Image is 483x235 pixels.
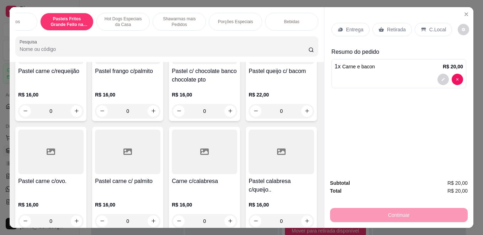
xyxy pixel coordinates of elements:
button: decrease-product-quantity [250,215,261,227]
button: increase-product-quantity [148,215,159,227]
p: R$ 16,00 [95,201,160,208]
button: decrease-product-quantity [96,105,108,117]
p: 1 x [335,62,375,71]
p: Resumo do pedido [331,48,466,56]
h4: Pastel frango c/palmito [95,67,160,75]
p: Bebidas [284,19,299,25]
p: R$ 16,00 [249,201,314,208]
span: Carne e bacon [342,64,375,69]
button: decrease-product-quantity [173,215,185,227]
button: decrease-product-quantity [250,105,261,117]
p: R$ 16,00 [95,91,160,98]
button: increase-product-quantity [301,215,313,227]
button: increase-product-quantity [71,215,82,227]
button: decrease-product-quantity [20,215,31,227]
p: R$ 20,00 [443,63,463,70]
button: increase-product-quantity [148,105,159,117]
button: increase-product-quantity [71,105,82,117]
button: decrease-product-quantity [173,105,185,117]
strong: Total [330,188,341,194]
p: R$ 16,00 [18,201,84,208]
p: R$ 22,00 [249,91,314,98]
p: Shawarmas mais Pedidos [159,16,200,27]
span: R$ 20,00 [447,179,468,187]
button: decrease-product-quantity [452,74,463,85]
button: increase-product-quantity [301,105,313,117]
p: Pasteis Fritos Grande Feito na Hora [46,16,87,27]
button: increase-product-quantity [224,105,236,117]
h4: Pastel calabresa c/queijo.. [249,177,314,194]
button: increase-product-quantity [224,215,236,227]
p: R$ 16,00 [172,91,237,98]
button: decrease-product-quantity [20,105,31,117]
p: C.Local [429,26,446,33]
span: R$ 20,00 [447,187,468,195]
strong: Subtotal [330,180,350,186]
h4: Pastel c/ chocolate banco chocolate pto [172,67,237,84]
h4: Pastel queijo c/ bacom [249,67,314,75]
p: Retirada [387,26,406,33]
h4: Carne c/calabresa [172,177,237,186]
button: Close [461,9,472,20]
h4: Pastel carne c/ palmito [95,177,160,186]
button: decrease-product-quantity [437,74,449,85]
label: Pesquisa [20,39,39,45]
button: decrease-product-quantity [96,215,108,227]
h4: Pastel carne c/requeijão [18,67,84,75]
h4: Pastel carne c/ovo. [18,177,84,186]
input: Pesquisa [20,46,308,53]
p: Porções Especiais [218,19,253,25]
p: R$ 16,00 [18,91,84,98]
button: decrease-product-quantity [458,24,469,35]
p: R$ 16,00 [172,201,237,208]
p: Entrega [346,26,363,33]
p: Hot Dogs Especiais da Casa [102,16,144,27]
